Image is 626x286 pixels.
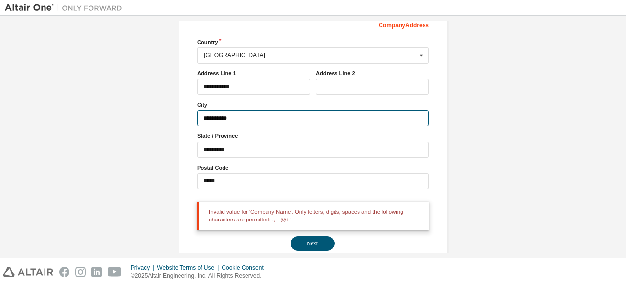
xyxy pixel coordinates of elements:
[108,267,122,277] img: youtube.svg
[316,69,429,77] label: Address Line 2
[197,69,310,77] label: Address Line 1
[204,52,417,58] div: [GEOGRAPHIC_DATA]
[197,17,429,32] div: Company Address
[131,272,269,280] p: © 2025 Altair Engineering, Inc. All Rights Reserved.
[197,38,429,46] label: Country
[197,101,429,109] label: City
[131,264,157,272] div: Privacy
[5,3,127,13] img: Altair One
[75,267,86,277] img: instagram.svg
[91,267,102,277] img: linkedin.svg
[157,264,222,272] div: Website Terms of Use
[197,132,429,140] label: State / Province
[197,202,429,231] div: Invalid value for 'Company Name'. Only letters, digits, spaces and the following characters are p...
[291,236,335,251] button: Next
[3,267,53,277] img: altair_logo.svg
[222,264,269,272] div: Cookie Consent
[59,267,69,277] img: facebook.svg
[197,164,429,172] label: Postal Code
